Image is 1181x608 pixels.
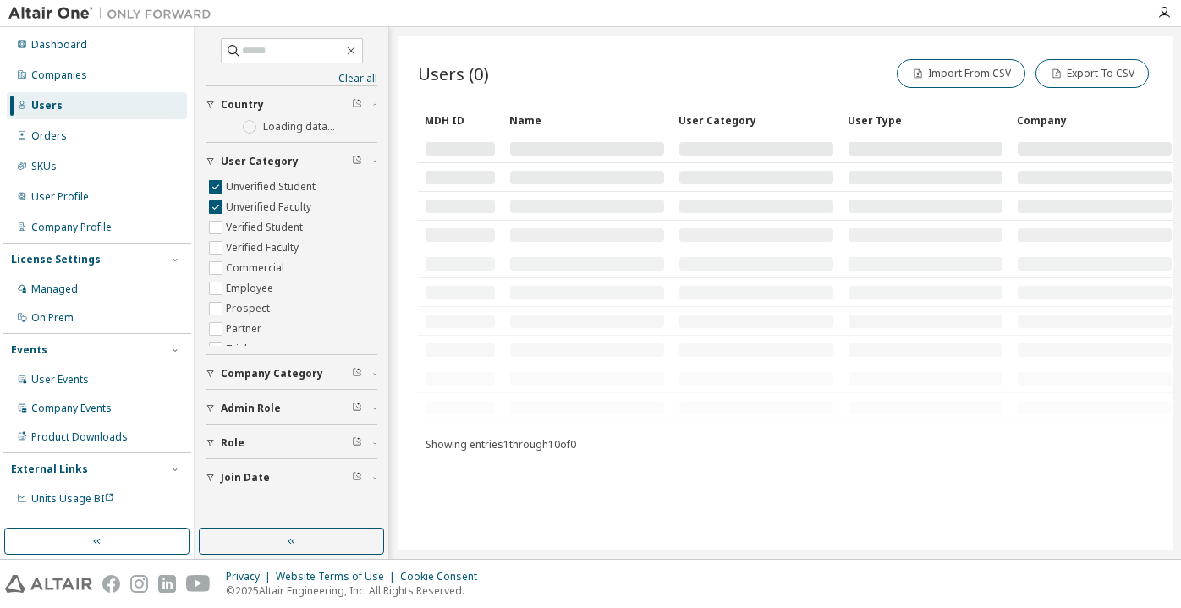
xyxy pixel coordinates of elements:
[206,86,377,123] button: Country
[158,575,176,593] img: linkedin.svg
[31,160,57,173] div: SKUs
[276,570,400,583] div: Website Terms of Use
[226,238,302,258] label: Verified Faculty
[11,343,47,357] div: Events
[102,575,120,593] img: facebook.svg
[206,459,377,496] button: Join Date
[31,190,89,204] div: User Profile
[5,575,92,593] img: altair_logo.svg
[206,72,377,85] a: Clear all
[352,367,362,381] span: Clear filter
[31,311,74,325] div: On Prem
[186,575,211,593] img: youtube.svg
[263,120,335,134] label: Loading data...
[400,570,487,583] div: Cookie Consent
[221,155,299,168] span: User Category
[31,221,112,234] div: Company Profile
[221,436,244,450] span: Role
[31,38,87,52] div: Dashboard
[31,68,87,82] div: Companies
[31,129,67,143] div: Orders
[31,373,89,386] div: User Events
[352,402,362,415] span: Clear filter
[221,367,323,381] span: Company Category
[31,491,114,506] span: Units Usage BI
[226,177,319,197] label: Unverified Student
[352,471,362,485] span: Clear filter
[226,319,265,339] label: Partner
[206,425,377,462] button: Role
[897,59,1025,88] button: Import From CSV
[426,437,576,452] span: Showing entries 1 through 10 of 0
[226,299,273,319] label: Prospect
[206,390,377,427] button: Admin Role
[221,471,270,485] span: Join Date
[1017,107,1173,134] div: Company
[425,107,496,134] div: MDH ID
[8,5,220,22] img: Altair One
[1035,59,1149,88] button: Export To CSV
[130,575,148,593] img: instagram.svg
[31,430,128,444] div: Product Downloads
[31,402,112,415] div: Company Events
[352,155,362,168] span: Clear filter
[31,282,78,296] div: Managed
[352,98,362,112] span: Clear filter
[206,355,377,392] button: Company Category
[678,107,834,134] div: User Category
[226,278,277,299] label: Employee
[11,463,88,476] div: External Links
[31,99,63,112] div: Users
[848,107,1003,134] div: User Type
[226,197,315,217] label: Unverified Faculty
[509,107,665,134] div: Name
[226,339,250,359] label: Trial
[226,583,487,598] p: © 2025 Altair Engineering, Inc. All Rights Reserved.
[221,402,281,415] span: Admin Role
[226,258,288,278] label: Commercial
[418,62,489,85] span: Users (0)
[206,143,377,180] button: User Category
[221,98,264,112] span: Country
[226,570,276,583] div: Privacy
[226,217,306,238] label: Verified Student
[11,253,101,266] div: License Settings
[352,436,362,450] span: Clear filter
